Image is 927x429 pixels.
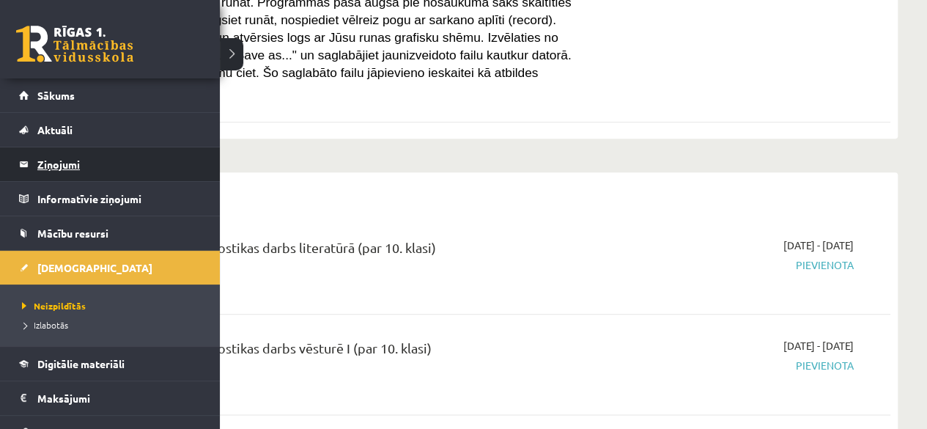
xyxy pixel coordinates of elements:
[110,338,599,365] div: 11.b1 klases diagnostikas darbs vēsturē I (par 10. klasi)
[19,347,202,381] a: Digitālie materiāli
[19,251,202,285] a: [DEMOGRAPHIC_DATA]
[19,147,202,181] a: Ziņojumi
[37,357,125,370] span: Digitālie materiāli
[19,78,202,112] a: Sākums
[19,113,202,147] a: Aktuāli
[19,216,202,250] a: Mācību resursi
[19,381,202,415] a: Maksājumi
[18,319,68,331] span: Izlabotās
[110,238,599,265] div: 11.b1 klases diagnostikas darbs literatūrā (par 10. klasi)
[621,257,854,273] span: Pievienota
[37,147,202,181] legend: Ziņojumi
[37,227,108,240] span: Mācību resursi
[18,299,205,312] a: Neizpildītās
[37,123,73,136] span: Aktuāli
[19,182,202,216] a: Informatīvie ziņojumi
[37,381,202,415] legend: Maksājumi
[783,338,854,353] span: [DATE] - [DATE]
[18,318,205,331] a: Izlabotās
[621,358,854,373] span: Pievienota
[37,182,202,216] legend: Informatīvie ziņojumi
[18,300,86,312] span: Neizpildītās
[783,238,854,253] span: [DATE] - [DATE]
[37,89,75,102] span: Sākums
[37,261,152,274] span: [DEMOGRAPHIC_DATA]
[16,26,133,62] a: Rīgas 1. Tālmācības vidusskola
